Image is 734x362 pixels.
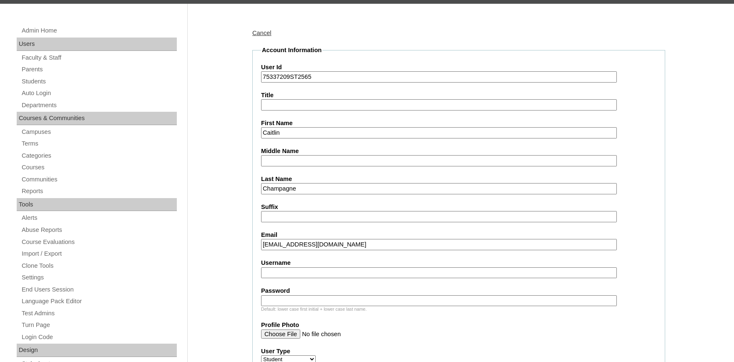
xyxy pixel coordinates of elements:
[261,321,656,329] label: Profile Photo
[21,249,177,259] a: Import / Export
[21,174,177,185] a: Communities
[21,100,177,111] a: Departments
[21,88,177,98] a: Auto Login
[261,231,656,239] label: Email
[21,332,177,342] a: Login Code
[21,127,177,137] a: Campuses
[17,112,177,125] div: Courses & Communities
[21,237,177,247] a: Course Evaluations
[261,63,656,72] label: User Id
[21,76,177,87] a: Students
[17,38,177,51] div: Users
[261,119,656,128] label: First Name
[21,261,177,271] a: Clone Tools
[261,347,656,356] label: User Type
[21,284,177,295] a: End Users Session
[21,162,177,173] a: Courses
[21,272,177,283] a: Settings
[261,91,656,100] label: Title
[21,308,177,319] a: Test Admins
[261,259,656,267] label: Username
[21,213,177,223] a: Alerts
[17,198,177,211] div: Tools
[21,151,177,161] a: Categories
[252,30,271,36] a: Cancel
[21,25,177,36] a: Admin Home
[21,296,177,307] a: Language Pack Editor
[261,46,322,55] legend: Account Information
[21,138,177,149] a: Terms
[261,287,656,295] label: Password
[17,344,177,357] div: Design
[261,147,656,156] label: Middle Name
[21,225,177,235] a: Abuse Reports
[261,306,656,312] div: Default: lower case first initial + lower case last name.
[21,53,177,63] a: Faculty & Staff
[21,320,177,330] a: Turn Page
[21,186,177,196] a: Reports
[261,175,656,184] label: Last Name
[21,64,177,75] a: Parents
[261,203,656,211] label: Suffix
